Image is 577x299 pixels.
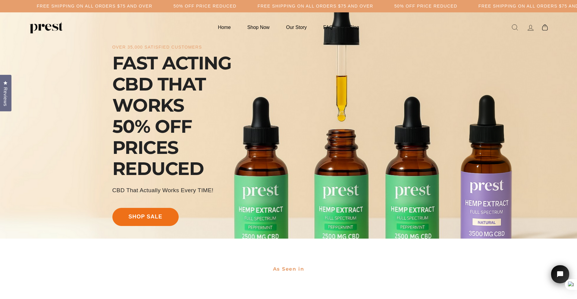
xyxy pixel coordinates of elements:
a: Shop Now [240,21,277,33]
iframe: Tidio Chat [543,257,577,299]
img: PREST ORGANICS [30,21,63,33]
div: FAST ACTING CBD THAT WORKS 50% OFF PRICES REDUCED [112,52,248,179]
span: Reviews [2,87,9,106]
a: shop sale [112,208,179,226]
div: over 35,000 satisfied customers [112,45,202,50]
h5: Free Shipping on all orders $75 and over [37,4,152,9]
a: FAQ [316,21,340,33]
ul: Primary [210,21,366,33]
h2: As Seen in [112,262,465,277]
a: Our Story [279,21,314,33]
a: Home [210,21,238,33]
h5: 50% OFF PRICE REDUCED [394,4,457,9]
div: CBD That Actually Works every TIME! [112,186,214,195]
h5: Free Shipping on all orders $75 and over [258,4,373,9]
h5: 50% OFF PRICE REDUCED [174,4,237,9]
a: Blog [342,21,367,33]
